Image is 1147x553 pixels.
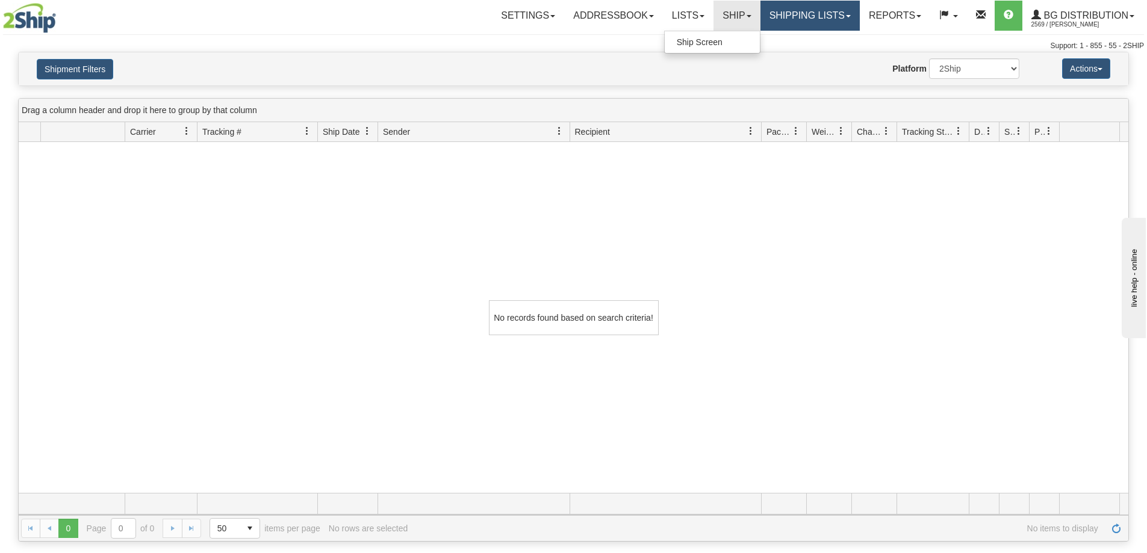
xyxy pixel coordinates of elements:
span: select [240,519,260,538]
a: Pickup Status filter column settings [1039,121,1059,141]
a: BG Distribution 2569 / [PERSON_NAME] [1022,1,1143,31]
a: Tracking Status filter column settings [948,121,969,141]
span: Ship Screen [677,37,723,47]
span: 2569 / [PERSON_NAME] [1031,19,1122,31]
a: Ship Screen [665,34,760,50]
span: Charge [857,126,882,138]
span: Pickup Status [1034,126,1045,138]
a: Lists [663,1,713,31]
button: Shipment Filters [37,59,113,79]
span: BG Distribution [1041,10,1128,20]
span: Recipient [575,126,610,138]
span: Carrier [130,126,156,138]
a: Addressbook [564,1,663,31]
span: Packages [766,126,792,138]
a: Carrier filter column settings [176,121,197,141]
span: Tracking Status [902,126,954,138]
a: Weight filter column settings [831,121,851,141]
span: Page of 0 [87,518,155,539]
span: Tracking # [202,126,241,138]
img: logo2569.jpg [3,3,56,33]
a: Delivery Status filter column settings [978,121,999,141]
span: Page sizes drop down [210,518,260,539]
div: No records found based on search criteria! [489,300,659,335]
a: Shipping lists [760,1,860,31]
button: Actions [1062,58,1110,79]
iframe: chat widget [1119,215,1146,338]
a: Refresh [1107,519,1126,538]
span: Delivery Status [974,126,984,138]
div: grid grouping header [19,99,1128,122]
span: items per page [210,518,320,539]
span: Ship Date [323,126,359,138]
a: Packages filter column settings [786,121,806,141]
div: live help - online [9,10,111,19]
a: Tracking # filter column settings [297,121,317,141]
a: Ship Date filter column settings [357,121,378,141]
span: Page 0 [58,519,78,538]
a: Shipment Issues filter column settings [1009,121,1029,141]
a: Recipient filter column settings [741,121,761,141]
a: Sender filter column settings [549,121,570,141]
a: Charge filter column settings [876,121,897,141]
span: No items to display [416,524,1098,533]
span: Weight [812,126,837,138]
label: Platform [892,63,927,75]
span: Sender [383,126,410,138]
div: No rows are selected [329,524,408,533]
a: Ship [713,1,760,31]
a: Reports [860,1,930,31]
span: Shipment Issues [1004,126,1015,138]
a: Settings [492,1,564,31]
div: Support: 1 - 855 - 55 - 2SHIP [3,41,1144,51]
span: 50 [217,522,233,534]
